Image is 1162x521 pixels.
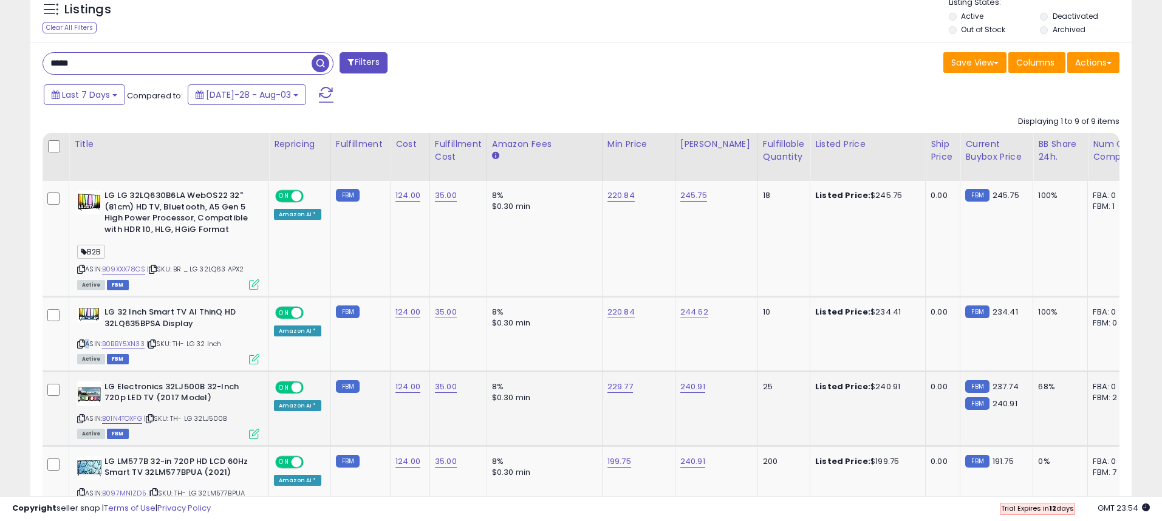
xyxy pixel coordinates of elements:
[815,307,916,318] div: $234.41
[965,397,989,410] small: FBM
[77,307,259,363] div: ASIN:
[276,191,292,202] span: ON
[435,189,457,202] a: 35.00
[77,245,105,259] span: B2B
[107,429,129,439] span: FBM
[340,52,387,73] button: Filters
[1093,307,1133,318] div: FBA: 0
[1093,381,1133,392] div: FBA: 0
[336,189,360,202] small: FBM
[77,190,101,214] img: 41ZJBrSyYjL._SL40_.jpg
[931,190,951,201] div: 0.00
[1038,307,1078,318] div: 100%
[1008,52,1065,73] button: Columns
[276,457,292,467] span: ON
[492,151,499,162] small: Amazon Fees.
[77,381,259,438] div: ASIN:
[336,455,360,468] small: FBM
[274,400,321,411] div: Amazon AI *
[77,381,101,406] img: 518ac+06tqL._SL40_.jpg
[274,138,326,151] div: Repricing
[157,502,211,514] a: Privacy Policy
[435,381,457,393] a: 35.00
[492,318,593,329] div: $0.30 min
[492,138,597,151] div: Amazon Fees
[435,138,482,163] div: Fulfillment Cost
[274,325,321,336] div: Amazon AI *
[395,381,420,393] a: 124.00
[302,191,321,202] span: OFF
[1093,318,1133,329] div: FBM: 0
[680,138,753,151] div: [PERSON_NAME]
[815,381,916,392] div: $240.91
[12,502,56,514] strong: Copyright
[815,455,870,467] b: Listed Price:
[107,354,129,364] span: FBM
[993,398,1017,409] span: 240.91
[965,138,1028,163] div: Current Buybox Price
[763,456,801,467] div: 200
[144,414,227,423] span: | SKU: TH- LG 32LJ500B
[127,90,183,101] span: Compared to:
[993,189,1019,201] span: 245.75
[274,209,321,220] div: Amazon AI *
[146,339,222,349] span: | SKU: TH- LG 32 Inch
[607,189,635,202] a: 220.84
[395,306,420,318] a: 124.00
[74,138,264,151] div: Title
[492,467,593,478] div: $0.30 min
[395,189,420,202] a: 124.00
[815,138,920,151] div: Listed Price
[815,189,870,201] b: Listed Price:
[931,138,955,163] div: Ship Price
[1053,24,1085,35] label: Archived
[276,308,292,318] span: ON
[188,84,306,105] button: [DATE]-28 - Aug-03
[43,22,97,33] div: Clear All Filters
[993,306,1018,318] span: 234.41
[965,189,989,202] small: FBM
[1067,52,1119,73] button: Actions
[492,201,593,212] div: $0.30 min
[276,382,292,392] span: ON
[77,456,101,480] img: 61zVCGYFaJL._SL40_.jpg
[104,456,252,482] b: LG LM577B 32-in 720P HD LCD 60Hz Smart TV 32LM577BPUA (2021)
[1038,190,1078,201] div: 100%
[44,84,125,105] button: Last 7 Days
[336,305,360,318] small: FBM
[1093,190,1133,201] div: FBA: 0
[102,414,142,424] a: B01N4TOXFG
[680,455,705,468] a: 240.91
[77,280,105,290] span: All listings currently available for purchase on Amazon
[943,52,1006,73] button: Save View
[492,456,593,467] div: 8%
[336,380,360,393] small: FBM
[815,456,916,467] div: $199.75
[607,138,670,151] div: Min Price
[104,502,156,514] a: Terms of Use
[1093,138,1137,163] div: Num of Comp.
[104,307,252,332] b: LG 32 Inch Smart TV AI ThinQ HD 32LQ635BPSA Display
[302,457,321,467] span: OFF
[1018,116,1119,128] div: Displaying 1 to 9 of 9 items
[815,306,870,318] b: Listed Price:
[1093,201,1133,212] div: FBM: 1
[435,455,457,468] a: 35.00
[1093,456,1133,467] div: FBA: 0
[680,189,707,202] a: 245.75
[815,381,870,392] b: Listed Price:
[77,354,105,364] span: All listings currently available for purchase on Amazon
[965,305,989,318] small: FBM
[395,138,425,151] div: Cost
[1093,467,1133,478] div: FBM: 7
[1016,56,1054,69] span: Columns
[607,306,635,318] a: 220.84
[961,11,983,21] label: Active
[336,138,385,151] div: Fulfillment
[763,190,801,201] div: 18
[492,381,593,392] div: 8%
[1001,503,1074,513] span: Trial Expires in days
[1053,11,1098,21] label: Deactivated
[102,264,145,274] a: B09XXX78CS
[77,307,101,322] img: 41uXGVHxLaL._SL40_.jpg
